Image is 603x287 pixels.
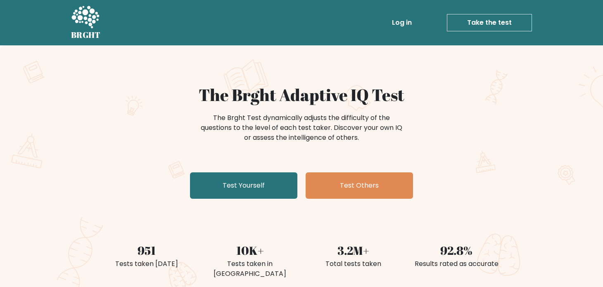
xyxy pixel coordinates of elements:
h5: BRGHT [71,30,101,40]
div: 3.2M+ [306,242,400,259]
div: Results rated as accurate [410,259,503,269]
div: 92.8% [410,242,503,259]
a: Test Others [306,172,413,199]
div: 10K+ [203,242,297,259]
a: Take the test [447,14,532,31]
a: Test Yourself [190,172,297,199]
div: Tests taken [DATE] [100,259,193,269]
h1: The Brght Adaptive IQ Test [100,85,503,105]
div: 951 [100,242,193,259]
div: The Brght Test dynamically adjusts the difficulty of the questions to the level of each test take... [198,113,405,143]
a: Log in [389,14,415,31]
a: BRGHT [71,3,101,42]
div: Total tests taken [306,259,400,269]
div: Tests taken in [GEOGRAPHIC_DATA] [203,259,297,279]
